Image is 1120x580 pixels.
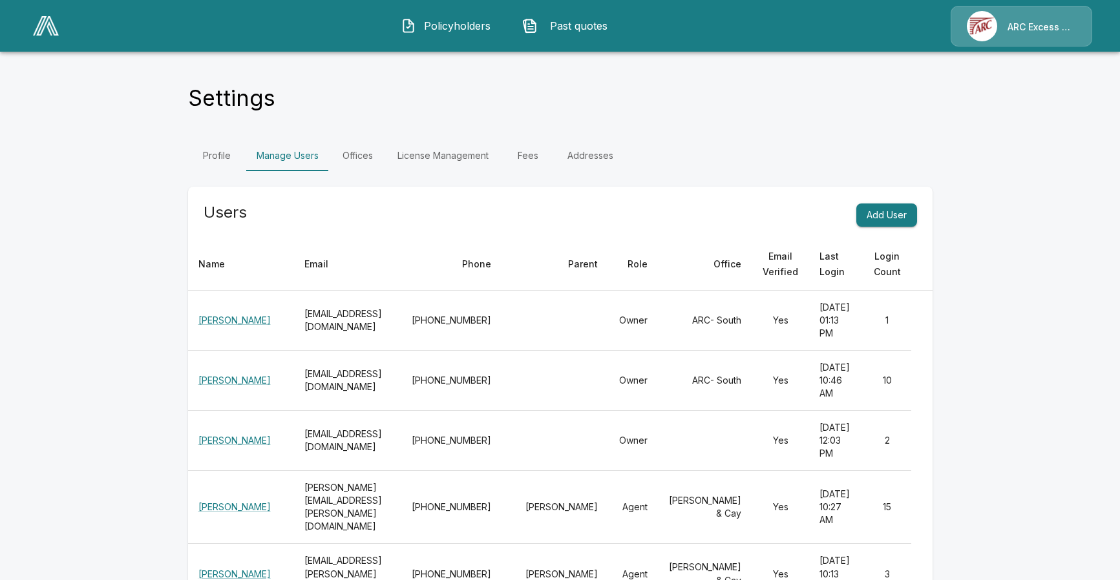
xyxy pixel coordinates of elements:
[863,471,912,544] td: 15
[387,140,499,171] a: License Management
[294,291,401,351] th: [EMAIL_ADDRESS][DOMAIN_NAME]
[204,202,247,223] h5: Users
[421,18,492,34] span: Policyholders
[512,9,624,43] button: Past quotes IconPast quotes
[809,238,863,291] th: Last Login
[188,85,275,112] h4: Settings
[752,291,809,351] td: Yes
[809,351,863,411] td: [DATE] 10:46 AM
[967,11,997,41] img: Agency Icon
[198,435,271,446] a: [PERSON_NAME]
[863,411,912,471] td: 2
[658,238,752,291] th: Office
[658,471,752,544] td: [PERSON_NAME] & Cay
[522,18,538,34] img: Past quotes Icon
[401,471,502,544] td: [PHONE_NUMBER]
[608,471,658,544] td: Agent
[809,471,863,544] td: [DATE] 10:27 AM
[499,140,557,171] a: Fees
[502,471,608,544] td: [PERSON_NAME]
[294,471,401,544] th: [PERSON_NAME][EMAIL_ADDRESS][PERSON_NAME][DOMAIN_NAME]
[246,140,329,171] a: Manage Users
[294,351,401,411] th: [EMAIL_ADDRESS][DOMAIN_NAME]
[401,291,502,351] td: [PHONE_NUMBER]
[608,351,658,411] td: Owner
[401,351,502,411] td: [PHONE_NUMBER]
[658,291,752,351] td: ARC- South
[188,238,295,291] th: Name
[33,16,59,36] img: AA Logo
[401,411,502,471] td: [PHONE_NUMBER]
[557,140,624,171] a: Addresses
[608,238,658,291] th: Role
[752,471,809,544] td: Yes
[658,351,752,411] td: ARC- South
[863,291,912,351] td: 1
[1008,21,1076,34] p: ARC Excess & Surplus
[198,315,271,326] a: [PERSON_NAME]
[863,238,912,291] th: Login Count
[294,238,401,291] th: Email
[198,501,271,512] a: [PERSON_NAME]
[752,411,809,471] td: Yes
[543,18,614,34] span: Past quotes
[752,238,809,291] th: Email Verified
[188,140,246,171] a: Profile
[188,140,933,171] div: Settings Tabs
[401,238,502,291] th: Phone
[752,351,809,411] td: Yes
[198,568,271,579] a: [PERSON_NAME]
[809,411,863,471] td: [DATE] 12:03 PM
[608,411,658,471] td: Owner
[294,411,401,471] th: [EMAIL_ADDRESS][DOMAIN_NAME]
[391,9,502,43] button: Policyholders IconPolicyholders
[329,140,387,171] a: Offices
[198,375,271,386] a: [PERSON_NAME]
[401,18,416,34] img: Policyholders Icon
[863,351,912,411] td: 10
[856,203,917,227] button: Add User
[951,6,1092,47] a: Agency IconARC Excess & Surplus
[502,238,608,291] th: Parent
[608,291,658,351] td: Owner
[809,291,863,351] td: [DATE] 01:13 PM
